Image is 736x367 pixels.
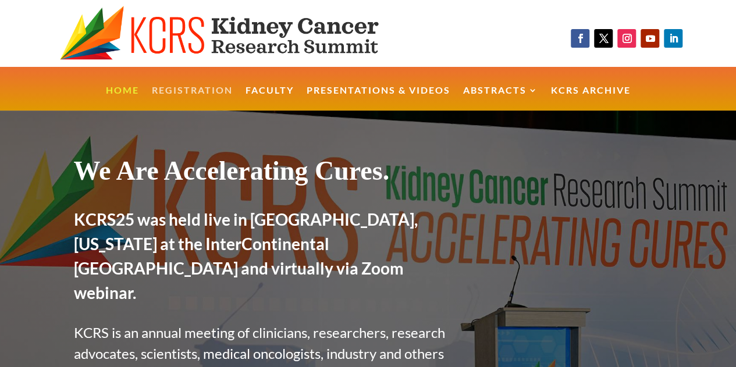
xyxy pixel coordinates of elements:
a: Faculty [246,86,294,111]
a: Follow on X [594,29,613,48]
a: Follow on LinkedIn [664,29,682,48]
a: Follow on Youtube [641,29,659,48]
a: Follow on Instagram [617,29,636,48]
h1: We Are Accelerating Cures. [74,155,456,193]
a: KCRS Archive [551,86,631,111]
a: Follow on Facebook [571,29,589,48]
h2: KCRS25 was held live in [GEOGRAPHIC_DATA], [US_STATE] at the InterContinental [GEOGRAPHIC_DATA] a... [74,207,456,311]
img: KCRS generic logo wide [60,6,418,61]
a: Home [106,86,139,111]
a: Registration [152,86,233,111]
a: Abstracts [463,86,538,111]
a: Presentations & Videos [307,86,450,111]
